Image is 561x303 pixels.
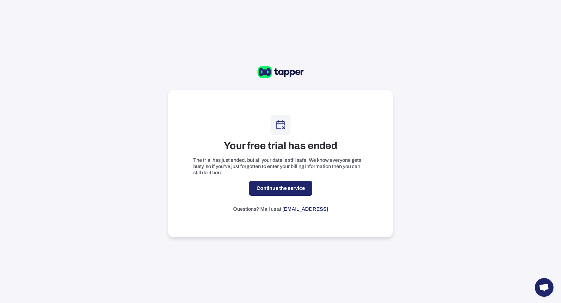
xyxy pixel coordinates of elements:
[282,206,328,212] a: [EMAIL_ADDRESS]
[233,206,328,212] p: Questions? Mail us at
[249,181,312,196] a: Continue the service
[535,278,554,297] a: Open chat
[193,157,368,176] p: The trial has just ended, but all your data is still safe. We know everyone gets busy, so if you’...
[224,140,337,152] h3: Your free trial has ended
